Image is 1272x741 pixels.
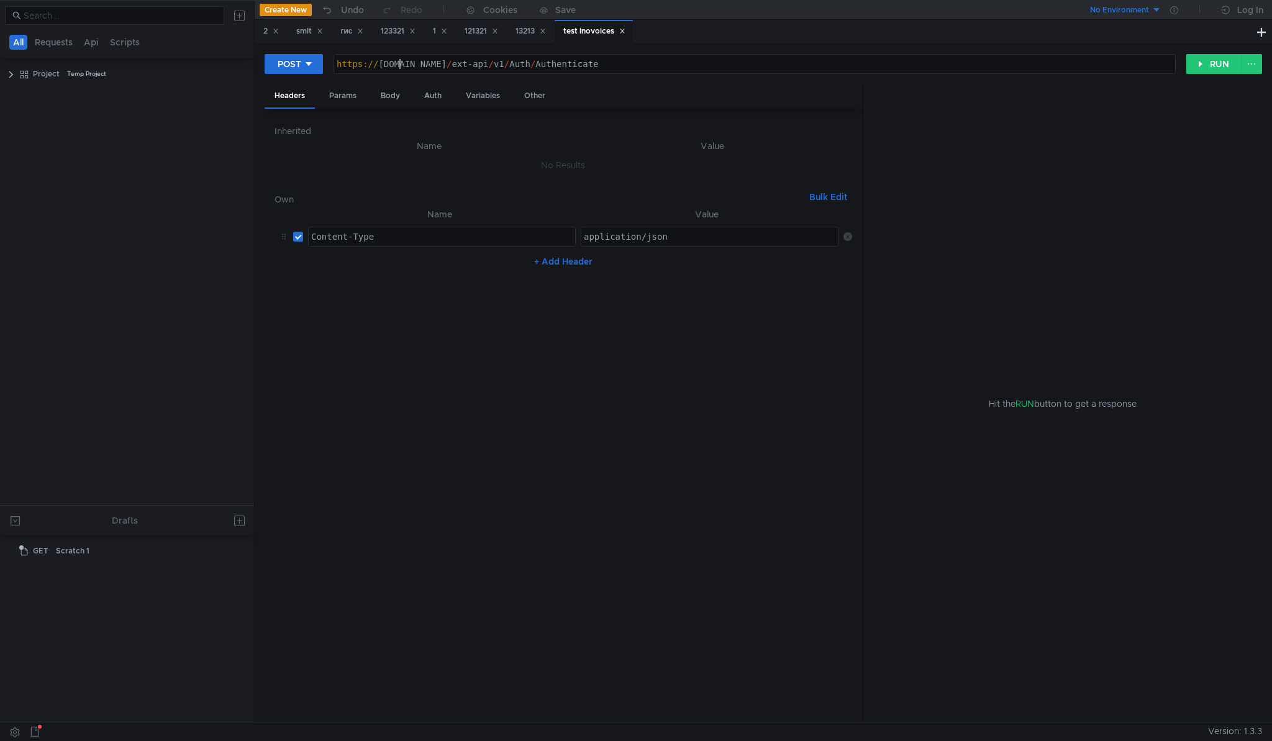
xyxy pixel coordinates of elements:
span: RUN [1015,398,1034,409]
div: No Environment [1090,4,1149,16]
div: 13213 [516,25,546,38]
th: Value [573,139,852,153]
div: Other [514,84,555,107]
div: Scratch 1 [56,542,89,560]
span: Version: 1.3.3 [1208,722,1262,740]
div: 123321 [381,25,416,38]
button: + Add Header [529,254,597,269]
div: Log In [1237,2,1263,17]
div: гис [340,25,363,38]
button: POST [265,54,323,74]
div: 1 [433,25,447,38]
div: POST [278,57,301,71]
button: RUN [1186,54,1242,74]
div: Auth [414,84,452,107]
div: Project [33,65,60,83]
button: Requests [31,35,76,50]
h6: Own [275,192,804,207]
div: Temp Project [67,65,106,83]
div: test inovoices [563,25,625,38]
button: Redo [373,1,431,19]
div: Save [555,6,576,14]
div: Undo [341,2,364,17]
span: Hit the button to get a response [989,397,1137,411]
div: Variables [456,84,510,107]
span: GET [33,542,48,560]
th: Value [576,207,838,222]
div: Body [371,84,410,107]
div: Drafts [112,513,138,528]
button: Bulk Edit [804,189,852,204]
button: Scripts [106,35,143,50]
th: Name [284,139,573,153]
h6: Inherited [275,124,852,139]
button: All [9,35,27,50]
div: Params [319,84,366,107]
div: Headers [265,84,315,109]
button: Api [80,35,102,50]
div: Redo [401,2,422,17]
div: smlt [296,25,323,38]
button: Undo [312,1,373,19]
th: Name [303,207,575,222]
div: 121321 [465,25,498,38]
div: Cookies [483,2,517,17]
button: Create New [260,4,312,16]
div: 2 [263,25,279,38]
nz-embed-empty: No Results [541,160,585,171]
input: Search... [24,9,217,22]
